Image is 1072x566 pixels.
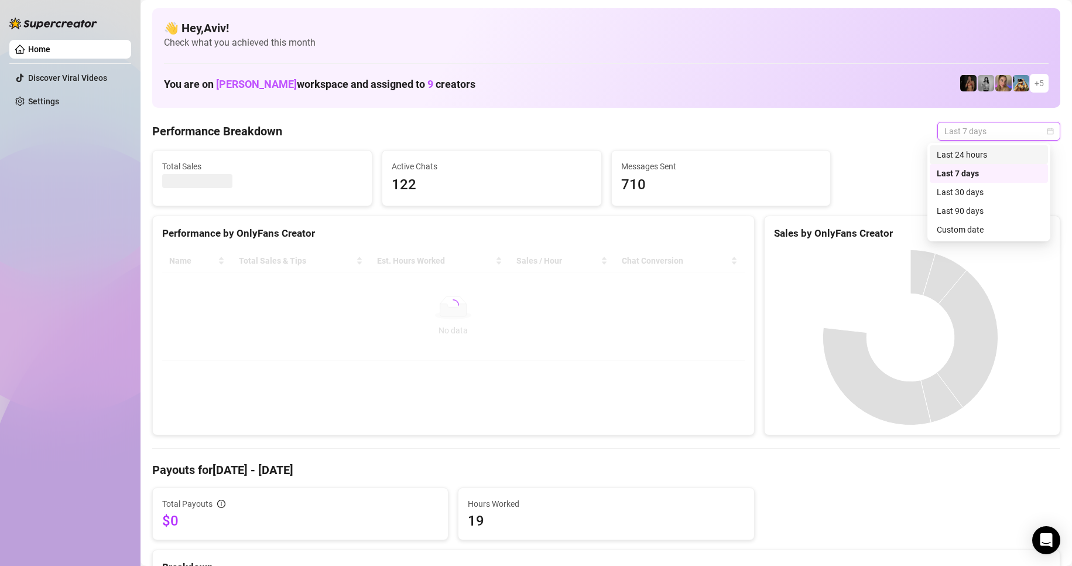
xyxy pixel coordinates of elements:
span: 122 [392,174,592,196]
span: loading [446,298,461,313]
span: Last 7 days [944,122,1053,140]
div: Sales by OnlyFans Creator [774,226,1050,241]
div: Custom date [937,223,1041,236]
h4: Payouts for [DATE] - [DATE] [152,462,1060,478]
span: calendar [1047,128,1054,135]
img: the_bohema [960,75,977,91]
span: Hours Worked [468,497,744,510]
img: A [978,75,994,91]
div: Last 24 hours [930,145,1048,164]
span: 19 [468,512,744,530]
span: Total Payouts [162,497,213,510]
h1: You are on workspace and assigned to creators [164,78,475,91]
div: Last 30 days [937,186,1041,199]
span: 710 [621,174,821,196]
a: Home [28,45,50,54]
span: $0 [162,512,439,530]
a: Discover Viral Videos [28,73,107,83]
div: Open Intercom Messenger [1032,526,1060,554]
div: Performance by OnlyFans Creator [162,226,745,241]
h4: Performance Breakdown [152,123,282,139]
div: Last 90 days [937,204,1041,217]
span: + 5 [1035,77,1044,90]
span: Check what you achieved this month [164,36,1049,49]
div: Last 24 hours [937,148,1041,161]
span: Total Sales [162,160,362,173]
div: Last 90 days [930,202,1048,220]
span: 9 [427,78,433,90]
div: Last 7 days [930,164,1048,183]
a: Settings [28,97,59,106]
span: Messages Sent [621,160,821,173]
h4: 👋 Hey, Aviv ! [164,20,1049,36]
img: Cherry [995,75,1012,91]
div: Custom date [930,220,1048,239]
div: Last 7 days [937,167,1041,180]
span: Active Chats [392,160,592,173]
div: Last 30 days [930,183,1048,202]
img: Babydanix [1013,75,1029,91]
span: [PERSON_NAME] [216,78,297,90]
span: info-circle [217,500,225,508]
img: logo-BBDzfeDw.svg [9,18,97,29]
